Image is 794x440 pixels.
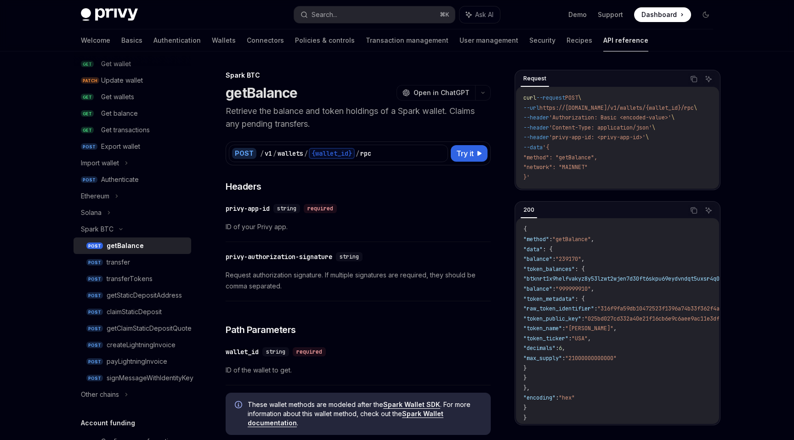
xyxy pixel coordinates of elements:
[523,226,527,233] span: {
[523,134,549,141] span: --header
[523,305,594,312] span: "raw_token_identifier"
[226,365,491,376] span: ID of the wallet to get.
[101,108,138,119] div: Get balance
[688,73,700,85] button: Copy the contents from the code block
[523,104,539,112] span: --url
[523,124,549,131] span: --header
[248,400,482,428] span: These wallet methods are modeled after the . For more information about this wallet method, check...
[226,204,270,213] div: privy-app-id
[414,88,470,97] span: Open in ChatGPT
[153,29,201,51] a: Authentication
[549,236,552,243] span: :
[340,253,359,260] span: string
[86,259,103,266] span: POST
[581,315,584,322] span: :
[523,335,568,342] span: "token_ticker"
[226,180,261,193] span: Headers
[81,94,94,101] span: GET
[107,240,144,251] div: getBalance
[523,114,549,121] span: --header
[304,204,337,213] div: required
[529,29,556,51] a: Security
[523,325,562,332] span: "token_name"
[688,204,700,216] button: Copy the contents from the code block
[226,105,491,130] p: Retrieve the balance and token holdings of a Spark wallet. Claims any pending transfers.
[226,270,491,292] span: Request authorization signature. If multiple signatures are required, they should be comma separa...
[81,143,97,150] span: POST
[294,6,455,23] button: Search...⌘K
[549,134,646,141] span: 'privy-app-id: <privy-app-id>'
[74,304,191,320] a: POSTclaimStaticDeposit
[523,374,527,382] span: }
[74,122,191,138] a: GETGet transactions
[293,347,326,356] div: required
[562,355,565,362] span: :
[278,149,303,158] div: wallets
[523,265,575,273] span: "token_balances"
[523,246,543,253] span: "data"
[581,255,584,263] span: ,
[107,356,167,367] div: payLightningInvoice
[588,335,591,342] span: ,
[440,11,449,18] span: ⌘ K
[101,174,139,185] div: Authenticate
[265,149,272,158] div: v1
[266,348,285,355] span: string
[523,275,739,282] span: "btknrt1x9helfvakyz8y53lzwt2wjen7d30ft6skpu69eydvndqt5uxsr4q0zvugn"
[356,149,359,158] div: /
[543,144,549,151] span: '{
[309,148,355,159] div: {wallet_id}
[565,94,578,102] span: POST
[107,273,153,284] div: transferTokens
[523,236,549,243] span: "method"
[556,285,591,293] span: "999999910"
[81,8,138,21] img: dark logo
[598,10,623,19] a: Support
[383,401,440,409] a: Spark Wallet SDK
[86,342,103,349] span: POST
[523,355,562,362] span: "max_supply"
[107,323,192,334] div: getClaimStaticDepositQuote
[81,389,119,400] div: Other chains
[74,353,191,370] a: POSTpayLightningInvoice
[572,335,588,342] span: "USA"
[101,75,143,86] div: Update wallet
[523,154,597,161] span: "method": "getBalance",
[568,10,587,19] a: Demo
[552,236,591,243] span: "getBalance"
[456,148,474,159] span: Try it
[86,276,103,282] span: POST
[226,71,491,80] div: Spark BTC
[671,114,675,121] span: \
[475,10,493,19] span: Ask AI
[86,292,103,299] span: POST
[277,205,296,212] span: string
[523,394,556,401] span: "encoding"
[459,29,518,51] a: User management
[212,29,236,51] a: Wallets
[703,73,715,85] button: Ask AI
[107,372,193,384] div: signMessageWithIdentityKey
[641,10,677,19] span: Dashboard
[523,174,530,181] span: }'
[74,370,191,386] a: POSTsignMessageWithIdentityKey
[556,394,559,401] span: :
[556,255,581,263] span: "239170"
[603,29,648,51] a: API reference
[523,404,527,412] span: }
[539,104,694,112] span: https://[DOMAIN_NAME]/v1/wallets/{wallet_id}/rpc
[107,306,162,317] div: claimStaticDeposit
[260,149,264,158] div: /
[523,295,575,303] span: "token_metadata"
[594,305,597,312] span: :
[559,344,562,352] span: 6
[74,254,191,271] a: POSTtransfer
[552,255,556,263] span: :
[613,325,617,332] span: ,
[698,7,713,22] button: Toggle dark mode
[74,171,191,188] a: POSTAuthenticate
[81,207,102,218] div: Solana
[521,204,537,215] div: 200
[247,29,284,51] a: Connectors
[81,191,109,202] div: Ethereum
